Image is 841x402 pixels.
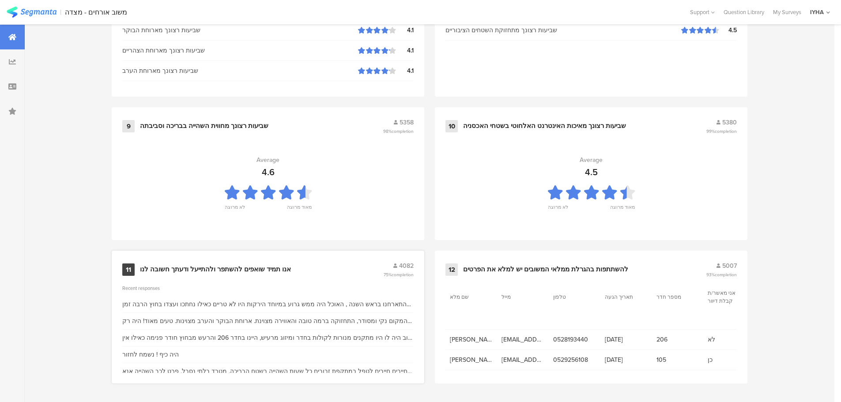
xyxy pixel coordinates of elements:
div: 4.1 [396,66,414,75]
a: My Surveys [769,8,806,16]
section: טלפון [553,293,593,301]
div: שביעות רצונך מארוחת הערב [122,66,358,75]
span: 105 [656,355,699,364]
div: 4.1 [396,26,414,35]
div: שביעות רצונך מארוחת הבוקר [122,26,358,35]
span: 5380 [722,118,737,127]
div: המקום נקי ומסודר, התחזוקה ברמה טובה והאווירה מצוינת. ארוחת הבוקר והערב מצוינות. טעים מאוד! היה רק... [122,316,414,326]
span: לא [708,335,750,344]
a: Question Library [719,8,769,16]
span: כן [708,355,750,364]
span: completion [715,128,737,135]
div: התארחנו בראש השנה , האוכל היה ממש גרוע במיוחד הירקות היו לא טריים כאילו נחתכו ועצדו בחוץ הרבה זמן... [122,300,414,309]
span: 0528193440 [553,335,596,344]
span: 5007 [722,261,737,271]
div: 11 [122,263,135,276]
div: 4.5 [719,26,737,35]
span: 99% [706,128,737,135]
span: 75% [384,271,414,278]
div: Average [580,155,603,165]
div: 10 [445,120,458,132]
div: שביעות רצונך מארוחת הצהריים [122,46,358,55]
span: 4082 [399,261,414,271]
section: אני מאשר/ת קבלת דיוור [708,289,747,305]
div: | [60,7,61,17]
span: [PERSON_NAME] [450,335,493,344]
div: טוב היה לו היו מתקנים מנורות לקולות בחדר ומיזוג מרעיש, היינו בחדר 206 והרעש מבחוץ חודר פנימה כאיל... [122,333,414,342]
div: מאוד מרוצה [287,203,312,216]
div: אנו תמיד שואפים להשתפר ולהתייעל ודעתך חשובה לנו [140,265,291,274]
span: completion [392,128,414,135]
div: שביעות רצונך מתחזוקת השטחים הציבוריים [445,26,681,35]
div: משוב אורחים - מצדה [65,8,127,16]
div: לא מרוצה [225,203,245,216]
span: 93% [706,271,737,278]
span: [EMAIL_ADDRESS][DOMAIN_NAME] [502,355,544,364]
div: Recent responses [122,285,414,292]
span: [PERSON_NAME] [450,355,493,364]
section: מייל [502,293,541,301]
div: 9 [122,120,135,132]
div: לא מרוצה [548,203,568,216]
div: Support [690,5,715,19]
div: שביעות רצונך מאיכות האינטרנט האלחוטי בשטחי האכסניה [463,122,626,131]
span: [DATE] [605,355,648,364]
div: 4.1 [396,46,414,55]
span: 206 [656,335,699,344]
span: [EMAIL_ADDRESS][DOMAIN_NAME] [502,335,544,344]
div: IYHA [810,8,824,16]
section: תאריך הגעה [605,293,645,301]
div: שביעות רצונך מחווית השהייה בבריכה וסביבתה [140,122,268,131]
div: מאוד מרוצה [610,203,635,216]
img: segmanta logo [7,7,57,18]
div: היה כיף ! נשמח לחזור [122,350,179,359]
div: 12 [445,263,458,276]
span: completion [715,271,737,278]
section: מספר חדר [656,293,696,301]
div: 4.5 [585,165,598,179]
section: שם מלא [450,293,490,301]
span: completion [392,271,414,278]
div: חייבים חייבים לטפל במתקפת זבובים כל שעות השהייה בשטח הבריכה. מטרד בלתי נסבל. פרט לכך השהייה אנא מ... [122,367,414,376]
span: 0529256108 [553,355,596,364]
span: 98% [383,128,414,135]
div: Average [256,155,279,165]
div: 4.6 [262,165,275,179]
span: 5358 [400,118,414,127]
span: [DATE] [605,335,648,344]
div: להשתתפות בהגרלת ממלאי המשובים יש למלא את הפרטים [463,265,628,274]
